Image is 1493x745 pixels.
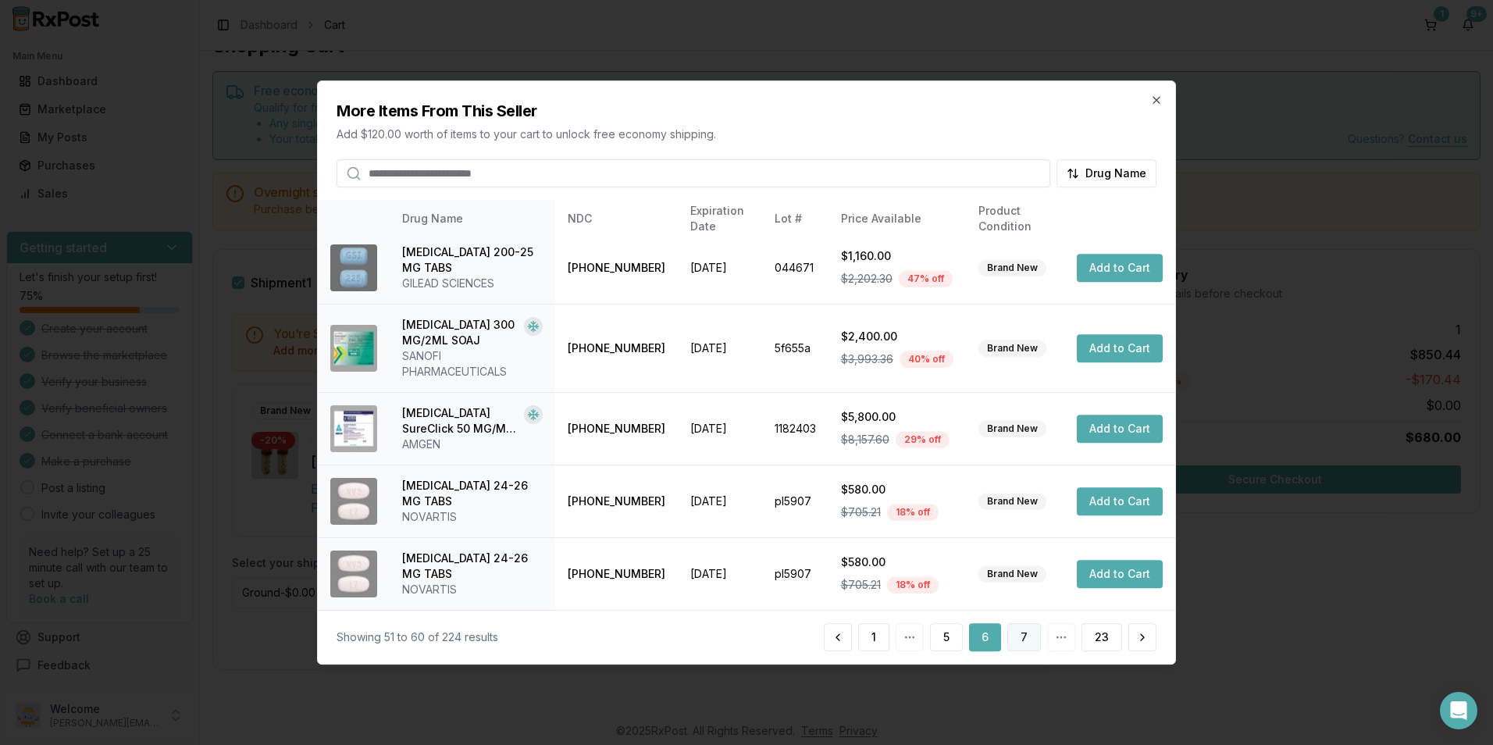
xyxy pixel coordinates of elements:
[330,478,377,525] img: Entresto 24-26 MG TABS
[678,231,762,304] td: [DATE]
[1077,487,1163,515] button: Add to Cart
[841,554,953,570] div: $580.00
[978,565,1046,583] div: Brand New
[402,244,543,276] div: [MEDICAL_DATA] 200-25 MG TABS
[678,465,762,537] td: [DATE]
[1057,159,1156,187] button: Drug Name
[841,482,953,497] div: $580.00
[762,200,828,237] th: Lot #
[555,537,678,610] td: [PHONE_NUMBER]
[330,325,377,372] img: Dupixent 300 MG/2ML SOAJ
[337,127,1156,142] p: Add $120.00 worth of items to your cart to unlock free economy shipping.
[337,629,498,645] div: Showing 51 to 60 of 224 results
[330,405,377,452] img: Enbrel SureClick 50 MG/ML SOAJ
[678,304,762,392] td: [DATE]
[841,271,893,287] span: $2,202.30
[858,623,889,651] button: 1
[1007,623,1041,651] button: 7
[555,231,678,304] td: [PHONE_NUMBER]
[978,420,1046,437] div: Brand New
[978,340,1046,357] div: Brand New
[841,577,881,593] span: $705.21
[978,259,1046,276] div: Brand New
[828,200,966,237] th: Price Available
[841,409,953,425] div: $5,800.00
[555,392,678,465] td: [PHONE_NUMBER]
[555,200,678,237] th: NDC
[841,432,889,447] span: $8,157.60
[402,437,543,452] div: AMGEN
[762,231,828,304] td: 044671
[887,576,939,594] div: 18 % off
[678,200,762,237] th: Expiration Date
[899,270,953,287] div: 47 % off
[930,623,963,651] button: 5
[762,465,828,537] td: pl5907
[841,351,893,367] span: $3,993.36
[678,537,762,610] td: [DATE]
[330,551,377,597] img: Entresto 24-26 MG TABS
[762,537,828,610] td: pl5907
[841,329,953,344] div: $2,400.00
[966,200,1064,237] th: Product Condition
[1077,560,1163,588] button: Add to Cart
[402,276,543,291] div: GILEAD SCIENCES
[1077,334,1163,362] button: Add to Cart
[337,100,1156,122] h2: More Items From This Seller
[390,200,555,237] th: Drug Name
[1077,415,1163,443] button: Add to Cart
[762,304,828,392] td: 5f655a
[1077,254,1163,282] button: Add to Cart
[402,582,543,597] div: NOVARTIS
[402,348,543,380] div: SANOFI PHARMACEUTICALS
[330,244,377,291] img: Descovy 200-25 MG TABS
[402,551,543,582] div: [MEDICAL_DATA] 24-26 MG TABS
[1085,166,1146,181] span: Drug Name
[896,431,950,448] div: 29 % off
[969,623,1001,651] button: 6
[402,509,543,525] div: NOVARTIS
[678,392,762,465] td: [DATE]
[841,504,881,520] span: $705.21
[402,405,518,437] div: [MEDICAL_DATA] SureClick 50 MG/ML SOAJ
[841,248,953,264] div: $1,160.00
[762,392,828,465] td: 1182403
[978,493,1046,510] div: Brand New
[402,317,518,348] div: [MEDICAL_DATA] 300 MG/2ML SOAJ
[555,465,678,537] td: [PHONE_NUMBER]
[1081,623,1122,651] button: 23
[900,351,953,368] div: 40 % off
[887,504,939,521] div: 18 % off
[402,478,543,509] div: [MEDICAL_DATA] 24-26 MG TABS
[555,304,678,392] td: [PHONE_NUMBER]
